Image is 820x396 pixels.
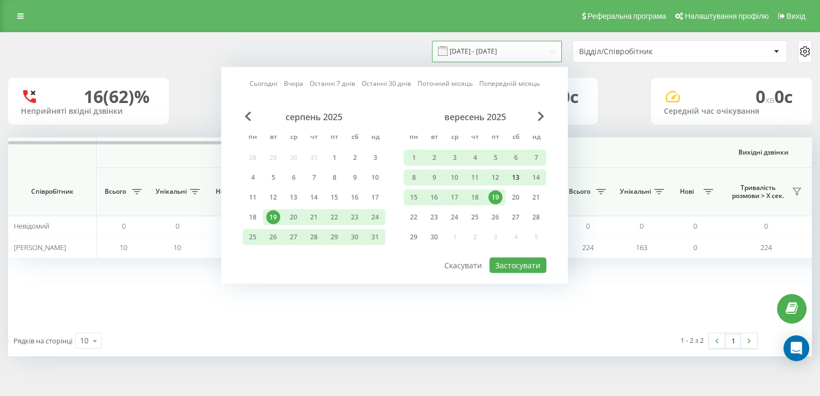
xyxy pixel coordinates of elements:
[348,230,362,244] div: 30
[407,151,421,165] div: 1
[307,230,321,244] div: 28
[365,209,385,225] div: нд 24 серп 2025 р.
[488,190,502,204] div: 19
[526,170,546,186] div: нд 14 вер 2025 р.
[283,189,304,206] div: ср 13 серп 2025 р.
[368,171,382,185] div: 10
[424,170,444,186] div: вт 9 вер 2025 р.
[418,78,473,89] a: Поточний місяць
[327,151,341,165] div: 1
[304,209,324,225] div: чт 21 серп 2025 р.
[488,151,502,165] div: 5
[266,190,280,204] div: 12
[243,112,385,122] div: серпень 2025
[579,47,707,56] div: Відділ/Співробітник
[479,78,540,89] a: Попередній місяць
[424,229,444,245] div: вт 30 вер 2025 р.
[17,187,87,196] span: Співробітник
[283,229,304,245] div: ср 27 серп 2025 р.
[245,130,261,146] abbr: понеділок
[485,170,506,186] div: пт 12 вер 2025 р.
[367,130,383,146] abbr: неділя
[756,85,774,108] span: 0
[485,209,506,225] div: пт 26 вер 2025 р.
[407,171,421,185] div: 8
[489,258,546,273] button: Застосувати
[243,189,263,206] div: пн 11 серп 2025 р.
[764,221,768,231] span: 0
[368,210,382,224] div: 24
[426,130,442,146] abbr: вівторок
[284,78,303,89] a: Вчора
[424,209,444,225] div: вт 23 вер 2025 р.
[102,187,129,196] span: Всього
[266,210,280,224] div: 19
[566,187,593,196] span: Всього
[404,229,424,245] div: пн 29 вер 2025 р.
[526,189,546,206] div: нд 21 вер 2025 р.
[506,189,526,206] div: сб 20 вер 2025 р.
[122,221,126,231] span: 0
[538,112,544,121] span: Наступний місяць
[529,190,543,204] div: 21
[310,78,355,89] a: Останні 7 днів
[347,130,363,146] abbr: субота
[263,189,283,206] div: вт 12 серп 2025 р.
[365,189,385,206] div: нд 17 серп 2025 р.
[324,209,345,225] div: пт 22 серп 2025 р.
[488,210,502,224] div: 26
[80,335,89,346] div: 10
[345,170,365,186] div: сб 9 серп 2025 р.
[765,94,774,106] span: хв
[327,171,341,185] div: 8
[485,150,506,166] div: пт 5 вер 2025 р.
[673,187,700,196] span: Нові
[509,151,523,165] div: 6
[368,151,382,165] div: 3
[345,229,365,245] div: сб 30 серп 2025 р.
[368,230,382,244] div: 31
[246,171,260,185] div: 4
[693,221,697,231] span: 0
[368,190,382,204] div: 17
[265,130,281,146] abbr: вівторок
[774,85,793,108] span: 0
[287,230,301,244] div: 27
[485,189,506,206] div: пт 19 вер 2025 р.
[246,230,260,244] div: 25
[680,335,704,346] div: 1 - 2 з 2
[324,189,345,206] div: пт 15 серп 2025 р.
[103,85,150,108] font: (62)%
[175,221,179,231] span: 0
[526,209,546,225] div: нд 28 вер 2025 р.
[582,243,594,252] span: 224
[348,210,362,224] div: 23
[448,151,462,165] div: 3
[250,78,277,89] a: Сьогодні
[327,190,341,204] div: 15
[424,189,444,206] div: вт 16 вер 2025 р.
[448,190,462,204] div: 17
[787,12,806,20] span: Вихід
[468,190,482,204] div: 18
[427,190,441,204] div: 16
[245,112,251,121] span: Попередній місяць
[404,170,424,186] div: пн 8 вер 2025 р.
[526,150,546,166] div: нд 7 вер 2025 р.
[685,12,768,20] span: Налаштування профілю
[693,243,697,252] span: 0
[407,230,421,244] div: 29
[306,130,322,146] abbr: четвер
[725,333,741,348] a: 1
[348,190,362,204] div: 16
[444,209,465,225] div: ср 24 вер 2025 р.
[509,210,523,224] div: 27
[263,170,283,186] div: вт 5 серп 2025 р.
[304,229,324,245] div: чт 28 серп 2025 р.
[365,229,385,245] div: нд 31 серп 2025 р.
[324,150,345,166] div: пт 1 серп 2025 р.
[444,189,465,206] div: ср 17 вер 2025 р.
[326,130,342,146] abbr: п’ятниця
[14,243,66,252] span: [PERSON_NAME]
[444,150,465,166] div: ср 3 вер 2025 р.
